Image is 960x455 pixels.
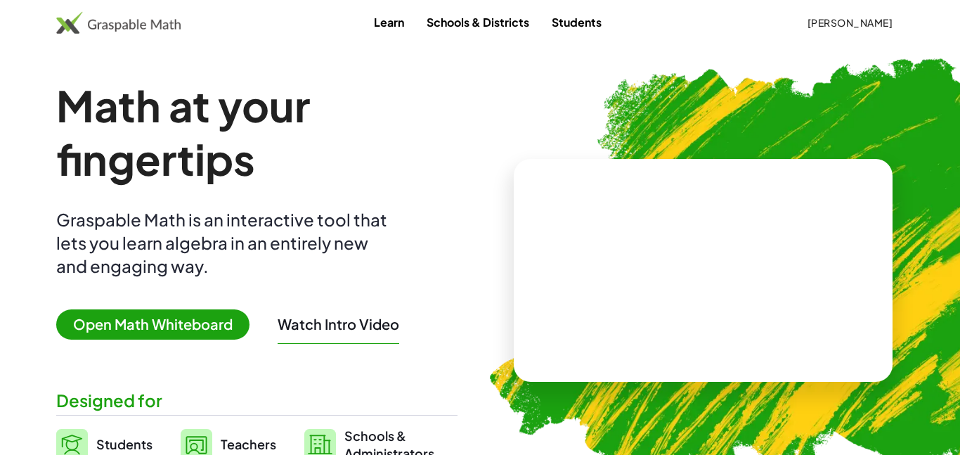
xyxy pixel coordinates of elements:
[56,389,458,412] div: Designed for
[598,218,809,323] video: What is this? This is dynamic math notation. Dynamic math notation plays a central role in how Gr...
[363,9,415,35] a: Learn
[56,208,394,278] div: Graspable Math is an interactive tool that lets you learn algebra in an entirely new and engaging...
[56,79,458,186] h1: Math at your fingertips
[415,9,540,35] a: Schools & Districts
[278,315,399,333] button: Watch Intro Video
[540,9,613,35] a: Students
[56,318,261,333] a: Open Math Whiteboard
[807,16,893,29] span: [PERSON_NAME]
[796,10,904,35] button: [PERSON_NAME]
[221,436,276,452] span: Teachers
[96,436,153,452] span: Students
[56,309,249,340] span: Open Math Whiteboard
